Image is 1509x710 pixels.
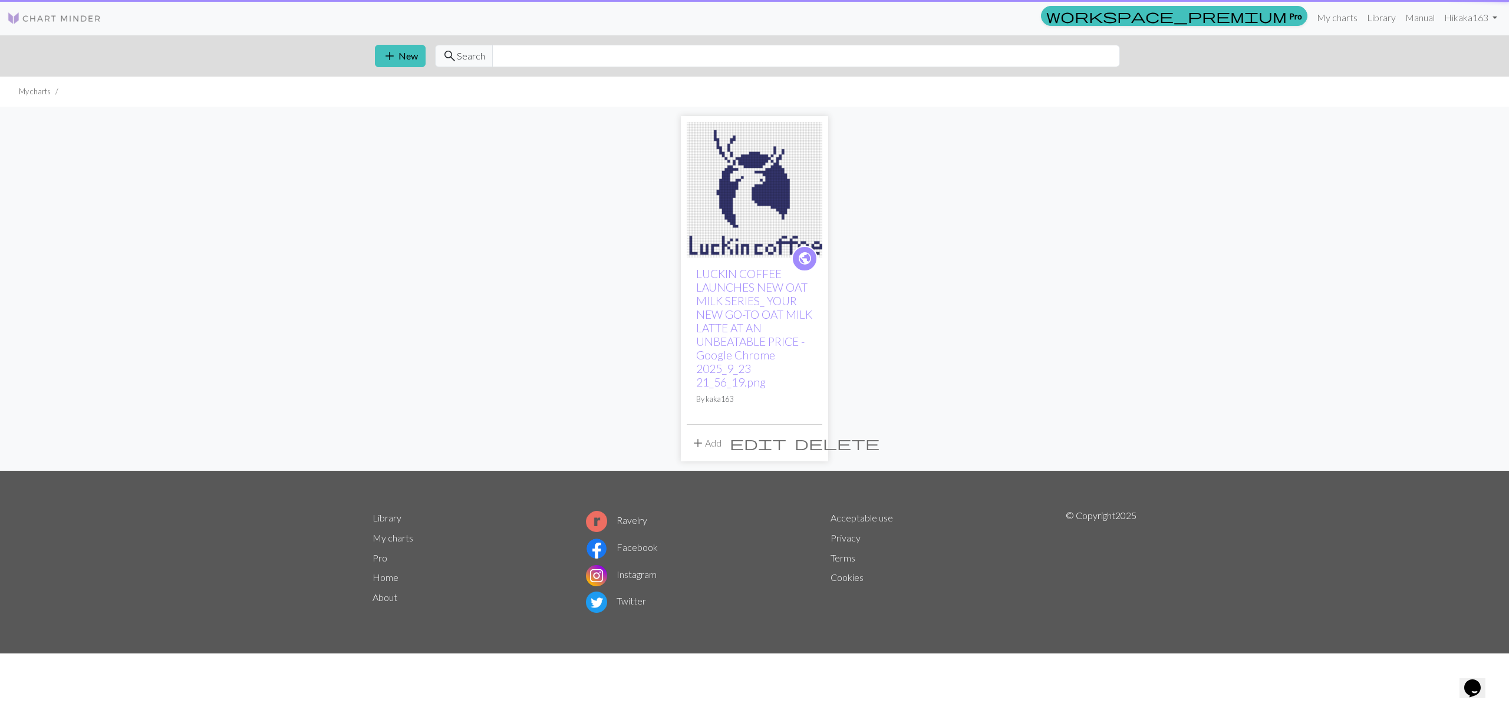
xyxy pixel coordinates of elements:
[687,432,726,454] button: Add
[19,86,51,97] li: My charts
[586,592,607,613] img: Twitter logo
[586,514,647,526] a: Ravelry
[687,183,822,194] a: LUCKIN COFFEE LAUNCHES NEW OAT MILK SERIES_ YOUR NEW GO-TO OAT MILK LATTE AT AN UNBEATABLE PRICE ...
[373,532,413,543] a: My charts
[7,11,101,25] img: Logo
[586,595,646,606] a: Twitter
[373,512,401,523] a: Library
[586,541,658,553] a: Facebook
[831,512,893,523] a: Acceptable use
[691,435,705,451] span: add
[586,565,607,586] img: Instagram logo
[586,538,607,559] img: Facebook logo
[696,267,812,389] a: LUCKIN COFFEE LAUNCHES NEW OAT MILK SERIES_ YOUR NEW GO-TO OAT MILK LATTE AT AN UNBEATABLE PRICE ...
[1312,6,1362,29] a: My charts
[383,48,397,64] span: add
[798,249,812,268] span: public
[375,45,426,67] button: New
[726,432,790,454] button: Edit
[831,532,861,543] a: Privacy
[798,247,812,270] i: public
[1041,6,1307,26] a: Pro
[730,435,786,451] span: edit
[687,122,822,257] img: LUCKIN COFFEE LAUNCHES NEW OAT MILK SERIES_ YOUR NEW GO-TO OAT MILK LATTE AT AN UNBEATABLE PRICE ...
[586,569,657,580] a: Instagram
[795,435,879,451] span: delete
[831,572,864,583] a: Cookies
[792,246,818,272] a: public
[696,394,813,405] p: By kaka163
[1401,6,1439,29] a: Manual
[1459,663,1497,698] iframe: chat widget
[457,49,485,63] span: Search
[373,552,387,563] a: Pro
[1439,6,1502,29] a: Hikaka163
[373,572,398,583] a: Home
[1046,8,1287,24] span: workspace_premium
[443,48,457,64] span: search
[790,432,884,454] button: Delete
[586,511,607,532] img: Ravelry logo
[1362,6,1401,29] a: Library
[1066,508,1136,616] p: © Copyright 2025
[730,436,786,450] i: Edit
[373,592,397,603] a: About
[831,552,855,563] a: Terms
